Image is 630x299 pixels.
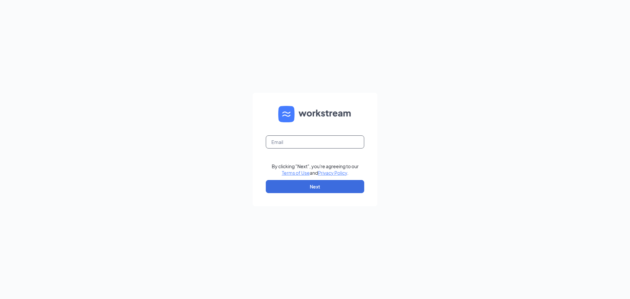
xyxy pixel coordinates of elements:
[282,170,310,176] a: Terms of Use
[272,163,359,176] div: By clicking "Next", you're agreeing to our and .
[278,106,352,122] img: WS logo and Workstream text
[266,180,364,193] button: Next
[318,170,347,176] a: Privacy Policy
[266,135,364,149] input: Email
